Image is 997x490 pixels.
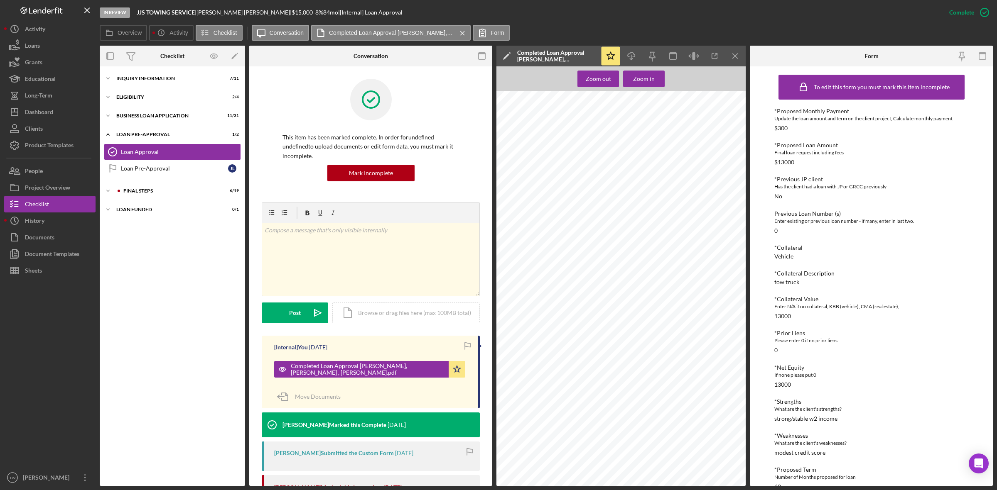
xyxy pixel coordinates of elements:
[4,212,96,229] button: History
[329,29,454,36] label: Completed Loan Approval [PERSON_NAME], [PERSON_NAME] , [PERSON_NAME].pdf
[519,141,555,145] span: [PERSON_NAME]
[4,87,96,104] button: Long-Term
[25,196,49,215] div: Checklist
[519,261,541,265] span: $13,000.00
[491,29,504,36] label: Form
[519,306,611,310] span: Budget shows income available for payment
[25,137,74,156] div: Product Templates
[4,137,96,154] button: Product Templates
[274,361,465,378] button: Completed Loan Approval [PERSON_NAME], [PERSON_NAME] , [PERSON_NAME].pdf
[4,120,96,137] a: Clients
[169,29,188,36] label: Activity
[774,347,778,353] div: 0
[623,71,665,87] button: Zoom in
[4,71,96,87] a: Educational
[774,439,969,447] div: What are the client's weaknesses?
[519,226,535,230] span: Step-Up
[311,25,471,41] button: Completed Loan Approval [PERSON_NAME], [PERSON_NAME] , [PERSON_NAME].pdf
[25,120,43,139] div: Clients
[774,217,969,225] div: Enter existing or previous loan number - if many, enter in last two.
[116,207,218,212] div: LOAN FUNDED
[4,54,96,71] button: Grants
[519,366,536,371] span: tow truck
[116,95,218,100] div: ELIGIBILITY
[121,149,241,155] div: Loan Approval
[25,246,79,264] div: Document Templates
[4,229,96,246] button: Documents
[4,469,96,486] button: TW[PERSON_NAME]
[519,216,537,220] span: Business
[774,449,825,456] div: modest credit score
[623,280,631,285] span: Yes
[121,165,228,172] div: Loan Pre-Approval
[323,9,338,16] div: 84 mo
[774,159,794,166] div: $13000
[519,361,564,365] span: Collateral Description
[25,54,42,73] div: Grants
[4,179,96,196] button: Project Overview
[25,71,56,89] div: Educational
[224,188,239,193] div: 6 / 19
[100,25,147,41] button: Overview
[4,196,96,212] a: Checklist
[224,207,239,212] div: 0 / 1
[10,475,16,480] text: TW
[519,256,561,260] span: Dollar Value of Loan
[623,271,716,275] span: Client is prepared to have payment taken out
[774,227,778,234] div: 0
[116,113,218,118] div: BUSINESS LOAN APPLICATION
[774,279,799,285] div: tow truck
[519,311,526,315] span: Yes
[21,469,75,488] div: [PERSON_NAME]
[519,151,557,155] span: Loan Officer Email
[282,422,386,428] div: [PERSON_NAME] Marked this Complete
[519,290,617,295] span: Client Retains a Revenue Stream or W2 Income
[295,393,341,400] span: Move Documents
[949,4,974,21] div: Complete
[519,468,719,473] span: Please fill out the following questions in order to submit your matrix entry to the required parties
[349,165,393,181] div: Mark Incomplete
[774,125,788,132] div: $300
[517,49,596,63] div: Completed Loan Approval [PERSON_NAME], [PERSON_NAME] , [PERSON_NAME].pdf
[519,231,524,235] span: No
[262,302,328,323] button: Post
[774,364,969,371] div: *Net Equity
[519,479,647,483] span: Filling out the Matrix Correctly is a critical part of this process
[519,211,580,215] span: Consumer/Business/Housing
[289,302,301,323] div: Post
[774,405,969,413] div: What are the client's strengths?
[196,9,292,16] div: [PERSON_NAME] [PERSON_NAME] |
[519,136,545,140] span: Loan Officer
[623,275,669,280] span: automatically via ACH
[774,142,969,149] div: *Proposed Loan Amount
[473,25,510,41] button: Form
[774,302,969,311] div: Enter N/A if no collateral, KBB (vehicle), CMA (real estate),
[623,246,629,250] span: No
[282,133,459,161] p: This item has been marked complete. In order for undefined undefined to upload documents or edit ...
[519,453,569,462] span: Matrix Entry
[25,262,42,281] div: Sheets
[100,7,130,18] div: In Review
[118,29,142,36] label: Overview
[774,415,837,422] div: strong/stable w2 income
[519,185,555,190] span: [PERSON_NAME]
[519,201,538,205] span: client files
[519,123,643,131] span: [PERSON_NAME] Loan Approval
[274,344,308,351] div: [Internal] You
[774,466,969,473] div: *Proposed Term
[774,483,781,490] div: 60
[519,336,574,343] span: Collateral Review
[774,398,969,405] div: *Strengths
[774,183,969,191] div: Has the client had a loan with JP or GRCC previously
[519,326,526,330] span: Yes
[25,212,44,231] div: History
[25,229,54,248] div: Documents
[774,176,969,183] div: *Previous JP client
[116,76,218,81] div: INQUIRY INFORMATION
[25,179,70,198] div: Project Overview
[274,386,349,407] button: Move Documents
[4,262,96,279] a: Sheets
[519,180,549,185] span: Name of Client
